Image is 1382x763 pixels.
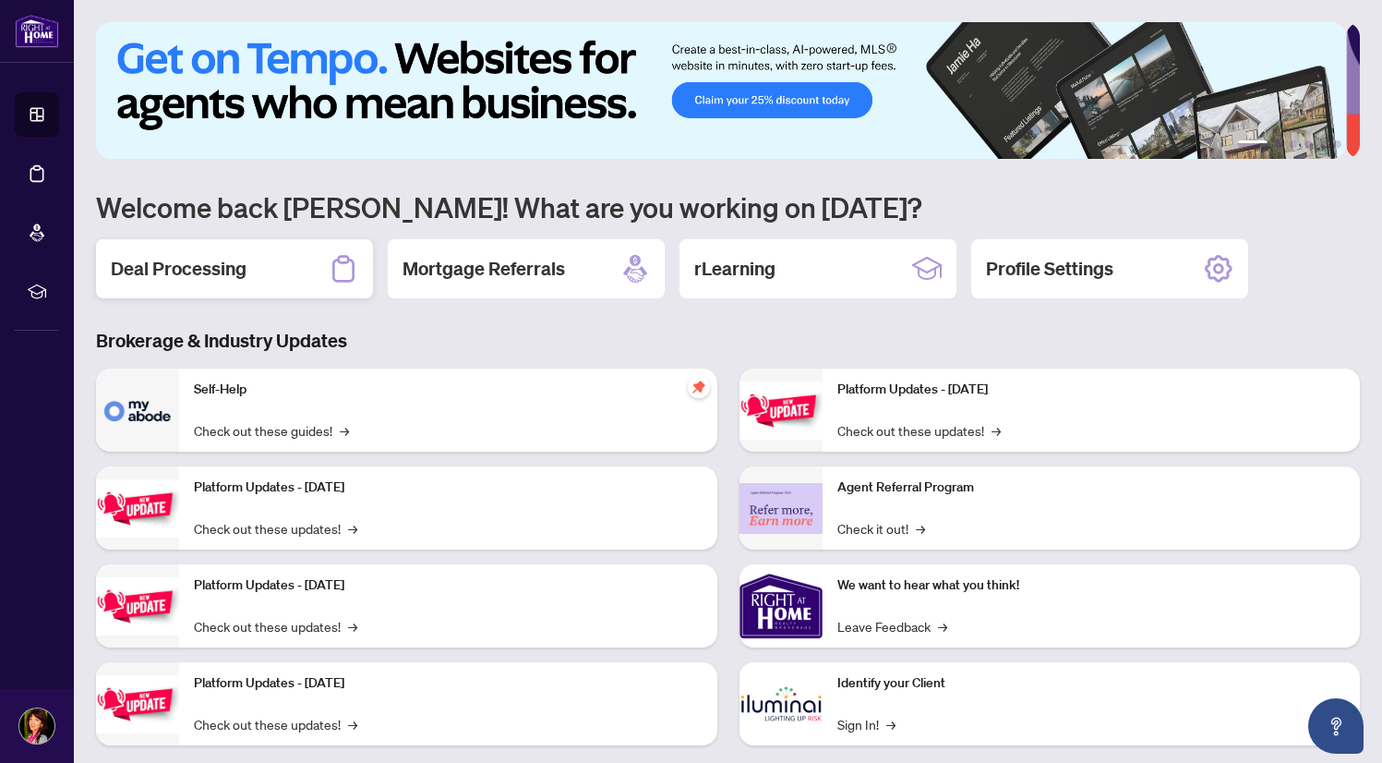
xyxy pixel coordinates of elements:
a: Sign In!→ [837,714,895,734]
p: Platform Updates - [DATE] [194,478,703,498]
img: Profile Icon [19,708,54,744]
p: Self-Help [194,380,703,400]
button: Open asap [1308,698,1364,754]
img: Platform Updates - July 21, 2025 [96,577,179,636]
h2: Deal Processing [111,256,246,282]
span: pushpin [688,376,710,398]
span: → [916,518,925,539]
a: Check out these updates!→ [194,518,357,539]
img: Self-Help [96,369,179,452]
button: 3 [1290,140,1297,148]
a: Leave Feedback→ [837,616,947,636]
span: → [348,518,357,539]
p: Identify your Client [837,673,1346,694]
img: Platform Updates - September 16, 2025 [96,479,179,538]
h3: Brokerage & Industry Updates [96,328,1360,354]
button: 2 [1275,140,1282,148]
button: 4 [1304,140,1312,148]
p: Platform Updates - [DATE] [194,673,703,694]
p: Platform Updates - [DATE] [194,575,703,596]
h2: rLearning [694,256,775,282]
a: Check out these guides!→ [194,420,349,441]
img: We want to hear what you think! [739,564,823,648]
img: Platform Updates - July 8, 2025 [96,675,179,733]
img: Identify your Client [739,662,823,745]
a: Check out these updates!→ [194,714,357,734]
button: 5 [1319,140,1327,148]
span: → [886,714,895,734]
span: → [938,616,947,636]
h1: Welcome back [PERSON_NAME]! What are you working on [DATE]? [96,189,1360,224]
p: We want to hear what you think! [837,575,1346,596]
p: Agent Referral Program [837,478,1346,498]
img: Platform Updates - June 23, 2025 [739,381,823,440]
span: → [340,420,349,441]
img: Slide 0 [96,22,1346,159]
a: Check out these updates!→ [194,616,357,636]
img: Agent Referral Program [739,483,823,534]
a: Check out these updates!→ [837,420,1001,441]
span: → [991,420,1001,441]
p: Platform Updates - [DATE] [837,380,1346,400]
button: 6 [1334,140,1341,148]
span: → [348,616,357,636]
h2: Mortgage Referrals [403,256,565,282]
a: Check it out!→ [837,518,925,539]
img: logo [15,14,59,48]
span: → [348,714,357,734]
button: 1 [1238,140,1268,148]
h2: Profile Settings [986,256,1113,282]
